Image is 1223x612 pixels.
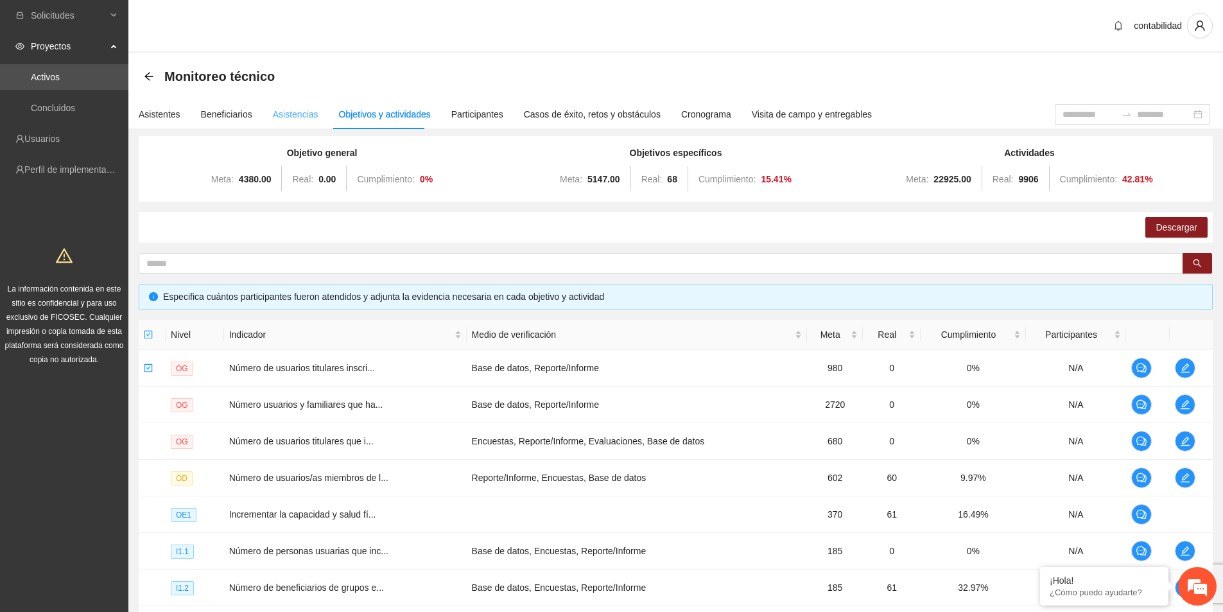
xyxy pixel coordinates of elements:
[1131,468,1152,488] button: comment
[239,174,272,184] strong: 4380.00
[1175,473,1195,483] span: edit
[1122,174,1153,184] strong: 42.81 %
[467,320,808,350] th: Medio de verificación
[863,350,921,387] td: 0
[1018,174,1038,184] strong: 9906
[74,171,177,301] span: Estamos en línea.
[171,398,193,412] span: OG
[1175,394,1195,415] button: edit
[1031,328,1112,342] span: Participantes
[1134,21,1182,31] span: contabilidad
[1175,358,1195,378] button: edit
[1175,399,1195,410] span: edit
[1026,350,1127,387] td: N/A
[807,423,863,460] td: 680
[807,533,863,570] td: 185
[171,362,193,376] span: OG
[229,399,383,410] span: Número usuarios y familiares que ha...
[139,107,180,121] div: Asistentes
[921,533,1025,570] td: 0%
[292,174,313,184] span: Real:
[163,290,1202,304] div: Especifica cuántos participantes fueron atendidos y adjunta la evidencia necesaria en cada objeti...
[1193,259,1202,269] span: search
[807,350,863,387] td: 980
[144,71,154,82] div: Back
[1175,582,1195,593] span: edit
[164,66,275,87] span: Monitoreo técnico
[1131,358,1152,378] button: comment
[807,320,863,350] th: Meta
[229,328,452,342] span: Indicador
[1156,220,1197,234] span: Descargar
[868,328,906,342] span: Real
[467,570,808,606] td: Base de datos, Encuestas, Reporte/Informe
[1188,20,1212,31] span: user
[171,435,193,449] span: OG
[229,436,374,446] span: Número de usuarios titulares que i...
[31,3,107,28] span: Solicitudes
[1122,109,1132,119] span: swap-right
[472,328,793,342] span: Medio de verificación
[229,363,375,373] span: Número de usuarios titulares inscri...
[1026,460,1127,496] td: N/A
[229,473,388,483] span: Número de usuarios/as miembros de l...
[211,174,234,184] span: Meta:
[1108,15,1129,36] button: bell
[1175,546,1195,556] span: edit
[524,107,661,121] div: Casos de éxito, retos y obstáculos
[1145,217,1208,238] button: Descargar
[1183,253,1212,274] button: search
[812,328,848,342] span: Meta
[681,107,731,121] div: Cronograma
[863,460,921,496] td: 60
[451,107,503,121] div: Participantes
[229,509,376,520] span: Incrementar la capacidad y salud fí...
[863,570,921,606] td: 61
[171,581,194,595] span: I1.2
[1026,496,1127,533] td: N/A
[229,582,384,593] span: Número de beneficiarios de grupos e...
[1004,148,1055,158] strong: Actividades
[229,546,388,556] span: Número de personas usuarias que inc...
[921,496,1025,533] td: 16.49%
[698,174,756,184] span: Cumplimiento:
[630,148,722,158] strong: Objetivos específicos
[467,423,808,460] td: Encuestas, Reporte/Informe, Evaluaciones, Base de datos
[1050,575,1159,586] div: ¡Hola!
[467,460,808,496] td: Reporte/Informe, Encuestas, Base de datos
[5,284,124,364] span: La información contenida en este sitio es confidencial y para uso exclusivo de FICOSEC. Cualquier...
[1175,577,1195,598] button: edit
[1026,570,1127,606] td: N/A
[1175,363,1195,373] span: edit
[1050,588,1159,597] p: ¿Cómo puedo ayudarte?
[1131,541,1152,561] button: comment
[752,107,872,121] div: Visita de campo y entregables
[67,66,216,82] div: Chatee con nosotros ahora
[1131,504,1152,525] button: comment
[211,6,241,37] div: Minimizar ventana de chat en vivo
[587,174,620,184] strong: 5147.00
[1187,13,1213,39] button: user
[933,174,971,184] strong: 22925.00
[24,134,60,144] a: Usuarios
[1175,436,1195,446] span: edit
[6,351,245,396] textarea: Escriba su mensaje y pulse “Intro”
[467,533,808,570] td: Base de datos, Encuestas, Reporte/Informe
[560,174,582,184] span: Meta:
[807,570,863,606] td: 185
[24,164,125,175] a: Perfil de implementadora
[420,174,433,184] strong: 0 %
[921,570,1025,606] td: 32.97%
[1131,431,1152,451] button: comment
[921,350,1025,387] td: 0%
[144,71,154,82] span: arrow-left
[1026,533,1127,570] td: N/A
[15,42,24,51] span: eye
[906,174,928,184] span: Meta:
[863,320,921,350] th: Real
[31,72,60,82] a: Activos
[761,174,792,184] strong: 15.41 %
[149,292,158,301] span: info-circle
[273,107,318,121] div: Asistencias
[467,350,808,387] td: Base de datos, Reporte/Informe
